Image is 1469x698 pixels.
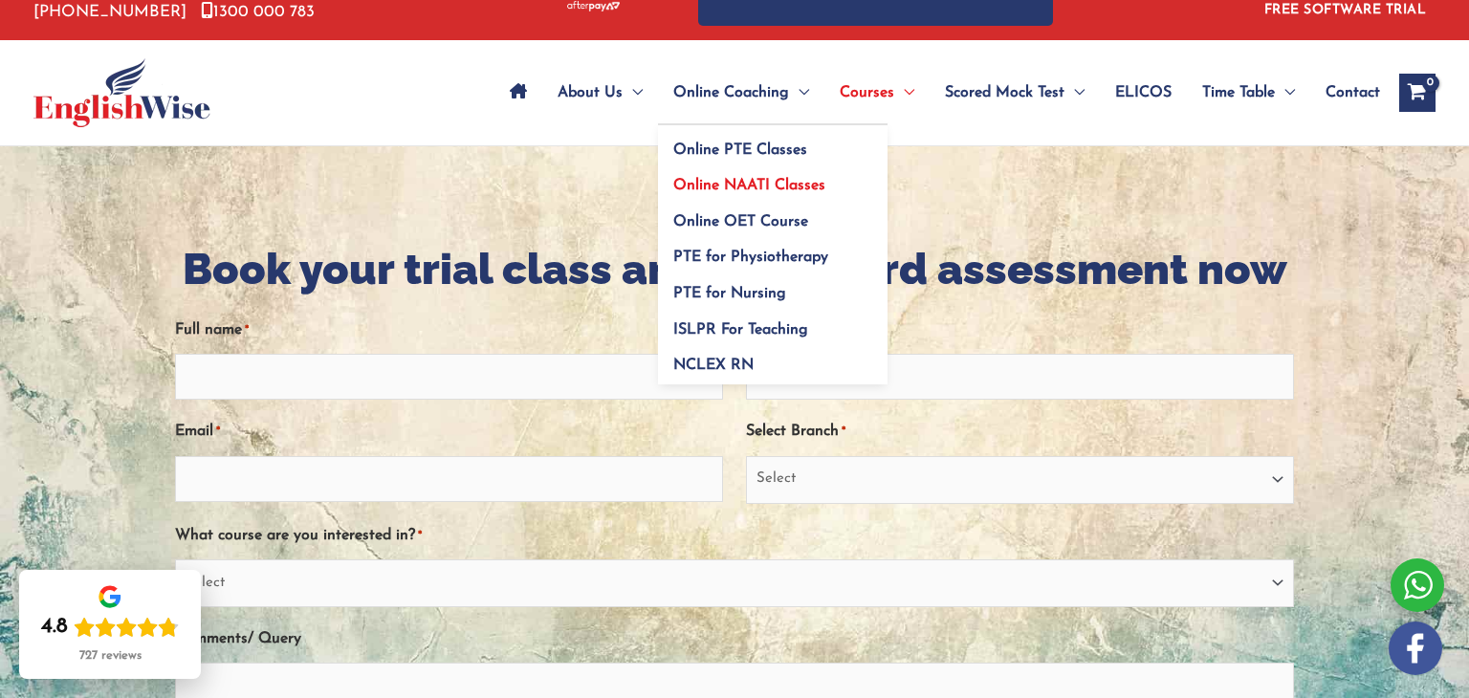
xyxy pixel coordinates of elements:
[930,59,1100,126] a: Scored Mock TestMenu Toggle
[33,58,210,127] img: cropped-ew-logo
[673,142,807,158] span: Online PTE Classes
[658,197,888,233] a: Online OET Course
[673,358,754,373] span: NCLEX RN
[673,59,789,126] span: Online Coaching
[567,1,620,11] img: Afterpay-Logo
[1326,59,1380,126] span: Contact
[79,648,142,664] div: 727 reviews
[658,125,888,162] a: Online PTE Classes
[175,520,422,552] label: What course are you interested in?
[1389,622,1442,675] img: white-facebook.png
[789,59,809,126] span: Menu Toggle
[673,322,808,338] span: ISLPR For Teaching
[746,416,845,447] label: Select Branch
[175,416,220,447] label: Email
[673,250,828,265] span: PTE for Physiotherapy
[1310,59,1380,126] a: Contact
[175,315,249,346] label: Full name
[840,59,894,126] span: Courses
[175,623,301,655] label: Comments/ Query
[623,59,643,126] span: Menu Toggle
[494,59,1380,126] nav: Site Navigation: Main Menu
[175,242,1294,298] h2: Book your trial class and scorecard assessment now
[658,305,888,341] a: ISLPR For Teaching
[673,214,808,229] span: Online OET Course
[1202,59,1275,126] span: Time Table
[542,59,658,126] a: About UsMenu Toggle
[558,59,623,126] span: About Us
[1064,59,1085,126] span: Menu Toggle
[658,341,888,385] a: NCLEX RN
[658,162,888,198] a: Online NAATI Classes
[894,59,914,126] span: Menu Toggle
[1115,59,1172,126] span: ELICOS
[658,270,888,306] a: PTE for Nursing
[658,59,824,126] a: Online CoachingMenu Toggle
[673,286,786,301] span: PTE for Nursing
[824,59,930,126] a: CoursesMenu Toggle
[201,4,315,20] a: 1300 000 783
[41,614,68,641] div: 4.8
[673,178,825,193] span: Online NAATI Classes
[1275,59,1295,126] span: Menu Toggle
[945,59,1064,126] span: Scored Mock Test
[658,233,888,270] a: PTE for Physiotherapy
[1399,74,1436,112] a: View Shopping Cart, empty
[41,614,179,641] div: Rating: 4.8 out of 5
[1100,59,1187,126] a: ELICOS
[1187,59,1310,126] a: Time TableMenu Toggle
